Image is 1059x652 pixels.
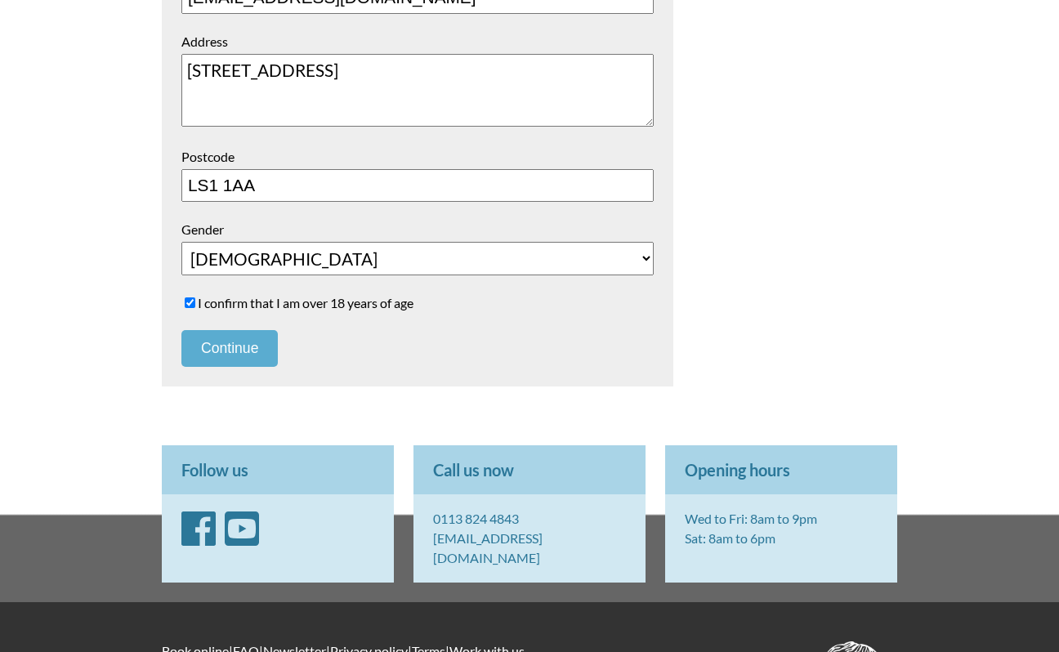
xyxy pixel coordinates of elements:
a: YouTube [225,530,259,546]
label: Postcode [181,149,654,164]
textarea: [STREET_ADDRESS] [181,54,654,127]
a: [EMAIL_ADDRESS][DOMAIN_NAME] [433,530,543,565]
input: I confirm that I am over 18 years of age [185,297,195,308]
button: Continue [181,330,278,367]
label: I confirm that I am over 18 years of age [181,295,654,310]
p: Opening hours [665,445,897,494]
i: Facebook [181,509,216,548]
p: Wed to Fri: 8am to 9pm Sat: 8am to 6pm [665,494,897,563]
label: Gender [181,221,654,237]
p: Call us now [413,445,646,494]
i: YouTube [225,509,259,548]
a: Facebook [181,530,216,546]
p: Follow us [162,445,394,494]
a: 0113 824 4843 [433,511,519,526]
label: Address [181,33,654,49]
